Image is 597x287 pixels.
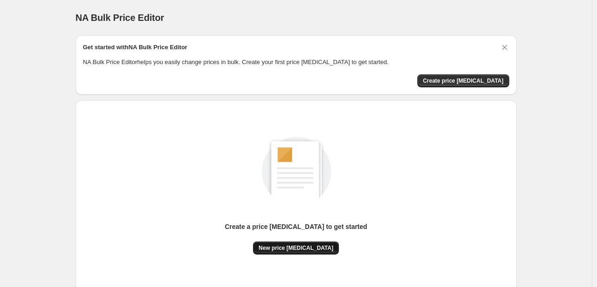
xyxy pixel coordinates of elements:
[225,222,367,231] p: Create a price [MEDICAL_DATA] to get started
[253,241,339,254] button: New price [MEDICAL_DATA]
[500,43,509,52] button: Dismiss card
[423,77,504,85] span: Create price [MEDICAL_DATA]
[417,74,509,87] button: Create price change job
[76,13,164,23] span: NA Bulk Price Editor
[83,58,509,67] p: NA Bulk Price Editor helps you easily change prices in bulk. Create your first price [MEDICAL_DAT...
[83,43,188,52] h2: Get started with NA Bulk Price Editor
[259,244,333,252] span: New price [MEDICAL_DATA]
